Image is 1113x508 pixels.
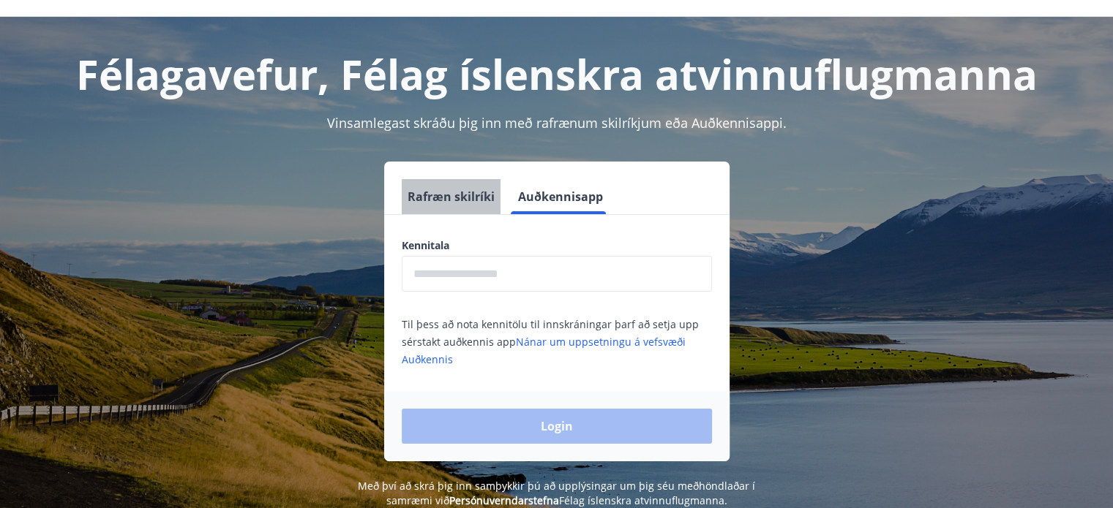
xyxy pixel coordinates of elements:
label: Kennitala [402,238,712,253]
span: Með því að skrá þig inn samþykkir þú að upplýsingar um þig séu meðhöndlaðar í samræmi við Félag í... [358,479,755,507]
h1: Félagavefur, Félag íslenskra atvinnuflugmanna [48,46,1066,102]
button: Auðkennisapp [512,179,609,214]
span: Til þess að nota kennitölu til innskráningar þarf að setja upp sérstakt auðkennis app [402,317,699,366]
a: Nánar um uppsetningu á vefsvæði Auðkennis [402,335,686,366]
span: Vinsamlegast skráðu þig inn með rafrænum skilríkjum eða Auðkennisappi. [327,114,787,132]
a: Persónuverndarstefna [449,493,559,507]
button: Rafræn skilríki [402,179,501,214]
